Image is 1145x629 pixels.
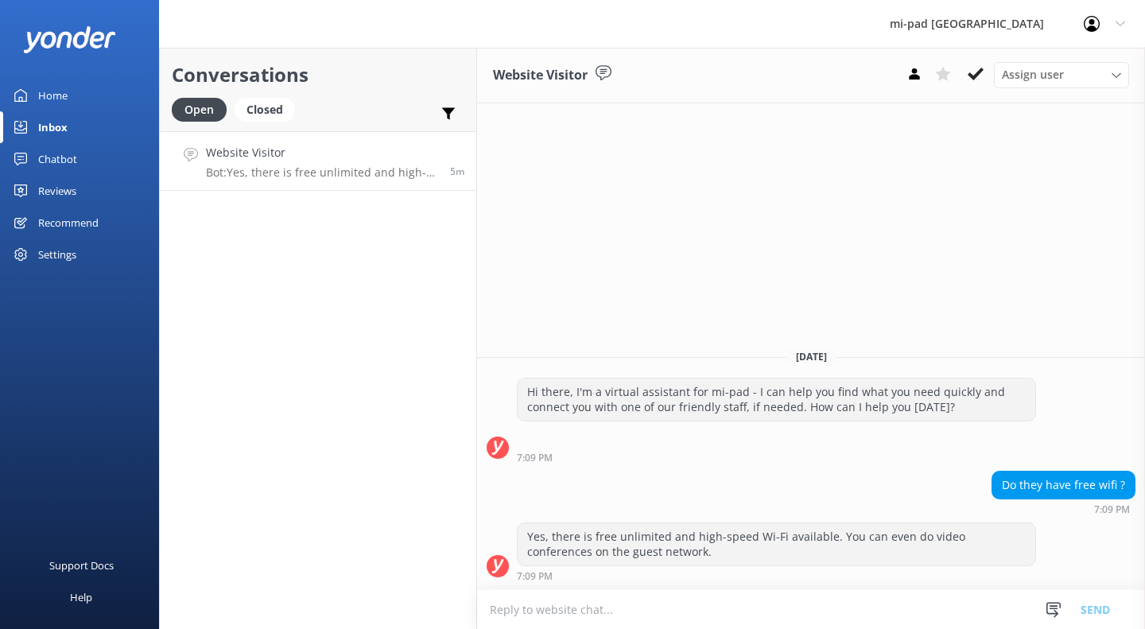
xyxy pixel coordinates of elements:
[1002,66,1064,83] span: Assign user
[517,570,1036,581] div: 07:09pm 12-Aug-2025 (UTC +12:00) Pacific/Auckland
[517,572,553,581] strong: 7:09 PM
[172,100,235,118] a: Open
[24,26,115,52] img: yonder-white-logo.png
[70,581,92,613] div: Help
[450,165,464,178] span: 07:09pm 12-Aug-2025 (UTC +12:00) Pacific/Auckland
[172,60,464,90] h2: Conversations
[38,175,76,207] div: Reviews
[992,503,1135,514] div: 07:09pm 12-Aug-2025 (UTC +12:00) Pacific/Auckland
[786,350,836,363] span: [DATE]
[38,143,77,175] div: Chatbot
[38,207,99,239] div: Recommend
[493,65,588,86] h3: Website Visitor
[1094,505,1130,514] strong: 7:09 PM
[38,239,76,270] div: Settings
[994,62,1129,87] div: Assign User
[38,80,68,111] div: Home
[517,453,553,463] strong: 7:09 PM
[518,523,1035,565] div: Yes, there is free unlimited and high-speed Wi-Fi available. You can even do video conferences on...
[38,111,68,143] div: Inbox
[992,472,1135,499] div: Do they have free wifi ?
[160,131,476,191] a: Website VisitorBot:Yes, there is free unlimited and high-speed Wi-Fi available. You can even do v...
[235,100,303,118] a: Closed
[206,165,438,180] p: Bot: Yes, there is free unlimited and high-speed Wi-Fi available. You can even do video conferenc...
[517,452,1036,463] div: 07:09pm 12-Aug-2025 (UTC +12:00) Pacific/Auckland
[172,98,227,122] div: Open
[518,379,1035,421] div: Hi there, I'm a virtual assistant for mi-pad - I can help you find what you need quickly and conn...
[235,98,295,122] div: Closed
[206,144,438,161] h4: Website Visitor
[49,549,114,581] div: Support Docs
